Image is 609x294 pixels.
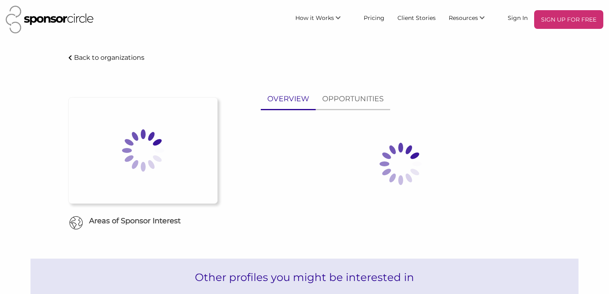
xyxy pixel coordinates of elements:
a: Client Stories [391,10,442,25]
img: Loading spinner [360,123,441,205]
img: Loading spinner [103,110,184,191]
p: OVERVIEW [267,93,309,105]
a: Pricing [357,10,391,25]
span: How it Works [295,14,334,22]
li: How it Works [289,10,357,29]
h6: Areas of Sponsor Interest [62,216,224,226]
img: Sponsor Circle Logo [6,6,94,33]
p: OPPORTUNITIES [322,93,384,105]
li: Resources [442,10,501,29]
p: SIGN UP FOR FREE [537,13,600,26]
span: Resources [449,14,478,22]
p: Back to organizations [74,54,144,61]
img: Globe Icon [69,216,83,230]
a: Sign In [501,10,534,25]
